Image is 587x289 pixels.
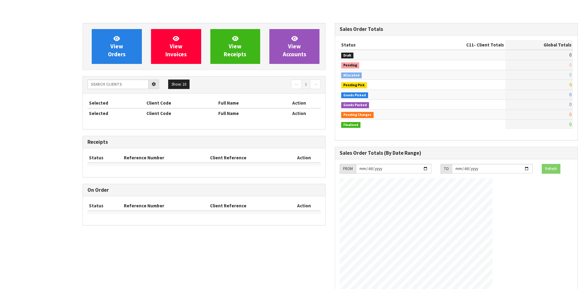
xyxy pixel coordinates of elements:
[341,122,360,128] span: Finalised
[341,82,367,88] span: Pending Pick
[441,164,452,174] div: TO
[269,29,319,64] a: ViewAccounts
[145,108,217,118] th: Client Code
[217,98,277,108] th: Full Name
[210,29,260,64] a: ViewReceipts
[151,29,201,64] a: ViewInvoices
[108,35,126,58] span: View Orders
[569,92,571,98] span: 0
[301,80,310,89] a: 1
[569,52,571,58] span: 0
[542,164,560,174] button: Refresh
[340,164,356,174] div: FROM
[209,201,287,211] th: Client Reference
[87,153,122,163] th: Status
[341,62,359,69] span: Pending
[168,80,190,89] button: Show: 10
[340,26,573,32] h3: Sales Order Totals
[291,80,302,89] a: ←
[145,98,217,108] th: Client Code
[122,201,209,211] th: Reference Number
[417,40,505,50] th: - Client Totals
[217,108,277,118] th: Full Name
[466,42,474,48] span: C11
[209,153,287,163] th: Client Reference
[87,187,321,193] h3: On Order
[341,92,368,98] span: Goods Picked
[340,150,573,156] h3: Sales Order Totals (By Date Range)
[224,35,246,58] span: View Receipts
[341,53,353,59] span: Draft
[277,98,321,108] th: Action
[87,98,145,108] th: Selected
[87,139,321,145] h3: Receipts
[92,29,142,64] a: ViewOrders
[283,35,306,58] span: View Accounts
[209,80,321,90] nav: Page navigation
[87,80,149,89] input: Search clients
[569,121,571,127] span: 0
[341,102,369,108] span: Goods Packed
[505,40,573,50] th: Global Totals
[569,102,571,107] span: 0
[87,201,122,211] th: Status
[569,112,571,117] span: 0
[341,72,362,79] span: Allocated
[287,153,321,163] th: Action
[87,108,145,118] th: Selected
[122,153,209,163] th: Reference Number
[310,80,321,89] a: →
[569,82,571,87] span: 0
[340,40,417,50] th: Status
[569,62,571,68] span: 0
[341,112,374,118] span: Pending Charges
[287,201,321,211] th: Action
[569,72,571,78] span: 0
[277,108,321,118] th: Action
[165,35,187,58] span: View Invoices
